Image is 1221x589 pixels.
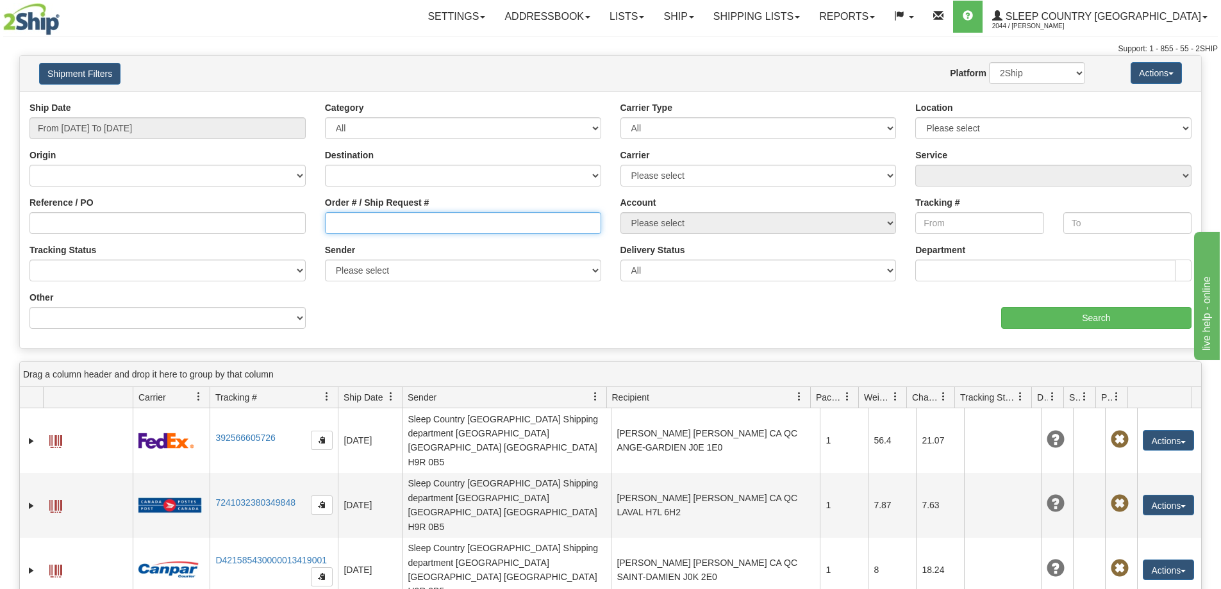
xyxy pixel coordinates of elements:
[620,149,650,162] label: Carrier
[29,291,53,304] label: Other
[810,1,885,33] a: Reports
[1192,229,1220,360] iframe: chat widget
[611,408,820,473] td: [PERSON_NAME] [PERSON_NAME] CA QC ANGE-GARDIEN J0E 1E0
[215,497,295,508] a: 7241032380349848
[1106,386,1127,408] a: Pickup Status filter column settings
[885,386,906,408] a: Weight filter column settings
[325,101,364,114] label: Category
[215,555,327,565] a: D421585430000013419001
[611,473,820,538] td: [PERSON_NAME] [PERSON_NAME] CA QC LAVAL H7L 6H2
[316,386,338,408] a: Tracking # filter column settings
[1101,391,1112,404] span: Pickup Status
[620,196,656,209] label: Account
[868,408,916,473] td: 56.4
[868,473,916,538] td: 7.87
[402,408,611,473] td: Sleep Country [GEOGRAPHIC_DATA] Shipping department [GEOGRAPHIC_DATA] [GEOGRAPHIC_DATA] [GEOGRAPH...
[916,408,964,473] td: 21.07
[912,391,939,404] span: Charge
[1131,62,1182,84] button: Actions
[788,386,810,408] a: Recipient filter column settings
[1069,391,1080,404] span: Shipment Issues
[864,391,891,404] span: Weight
[1111,560,1129,577] span: Pickup Not Assigned
[138,561,199,577] img: 14 - Canpar
[25,499,38,512] a: Expand
[1143,430,1194,451] button: Actions
[338,408,402,473] td: [DATE]
[836,386,858,408] a: Packages filter column settings
[29,149,56,162] label: Origin
[188,386,210,408] a: Carrier filter column settings
[215,433,275,443] a: 392566605726
[3,3,60,35] img: logo2044.jpg
[654,1,703,33] a: Ship
[820,408,868,473] td: 1
[1047,431,1065,449] span: Unknown
[138,433,194,449] img: 2 - FedEx Express®
[1063,212,1192,234] input: To
[1074,386,1095,408] a: Shipment Issues filter column settings
[418,1,495,33] a: Settings
[915,212,1043,234] input: From
[620,244,685,256] label: Delivery Status
[612,391,649,404] span: Recipient
[1111,431,1129,449] span: Pickup Not Assigned
[1042,386,1063,408] a: Delivery Status filter column settings
[950,67,986,79] label: Platform
[1047,495,1065,513] span: Unknown
[1009,386,1031,408] a: Tracking Status filter column settings
[620,101,672,114] label: Carrier Type
[380,386,402,408] a: Ship Date filter column settings
[138,391,166,404] span: Carrier
[983,1,1217,33] a: Sleep Country [GEOGRAPHIC_DATA] 2044 / [PERSON_NAME]
[402,473,611,538] td: Sleep Country [GEOGRAPHIC_DATA] Shipping department [GEOGRAPHIC_DATA] [GEOGRAPHIC_DATA] [GEOGRAPH...
[915,196,959,209] label: Tracking #
[1002,11,1201,22] span: Sleep Country [GEOGRAPHIC_DATA]
[325,196,429,209] label: Order # / Ship Request #
[29,244,96,256] label: Tracking Status
[495,1,600,33] a: Addressbook
[933,386,954,408] a: Charge filter column settings
[325,244,355,256] label: Sender
[1047,560,1065,577] span: Unknown
[20,362,1201,387] div: grid grouping header
[915,101,952,114] label: Location
[311,495,333,515] button: Copy to clipboard
[600,1,654,33] a: Lists
[10,8,119,23] div: live help - online
[915,244,965,256] label: Department
[915,149,947,162] label: Service
[49,559,62,579] a: Label
[39,63,120,85] button: Shipment Filters
[49,429,62,450] a: Label
[992,20,1088,33] span: 2044 / [PERSON_NAME]
[29,196,94,209] label: Reference / PO
[1037,391,1048,404] span: Delivery Status
[311,431,333,450] button: Copy to clipboard
[1143,560,1194,580] button: Actions
[138,497,201,513] img: 20 - Canada Post
[29,101,71,114] label: Ship Date
[49,494,62,515] a: Label
[408,391,436,404] span: Sender
[325,149,374,162] label: Destination
[816,391,843,404] span: Packages
[215,391,257,404] span: Tracking #
[3,44,1218,54] div: Support: 1 - 855 - 55 - 2SHIP
[916,473,964,538] td: 7.63
[344,391,383,404] span: Ship Date
[585,386,606,408] a: Sender filter column settings
[25,564,38,577] a: Expand
[820,473,868,538] td: 1
[960,391,1016,404] span: Tracking Status
[1143,495,1194,515] button: Actions
[25,435,38,447] a: Expand
[1111,495,1129,513] span: Pickup Not Assigned
[338,473,402,538] td: [DATE]
[704,1,810,33] a: Shipping lists
[311,567,333,586] button: Copy to clipboard
[1001,307,1192,329] input: Search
